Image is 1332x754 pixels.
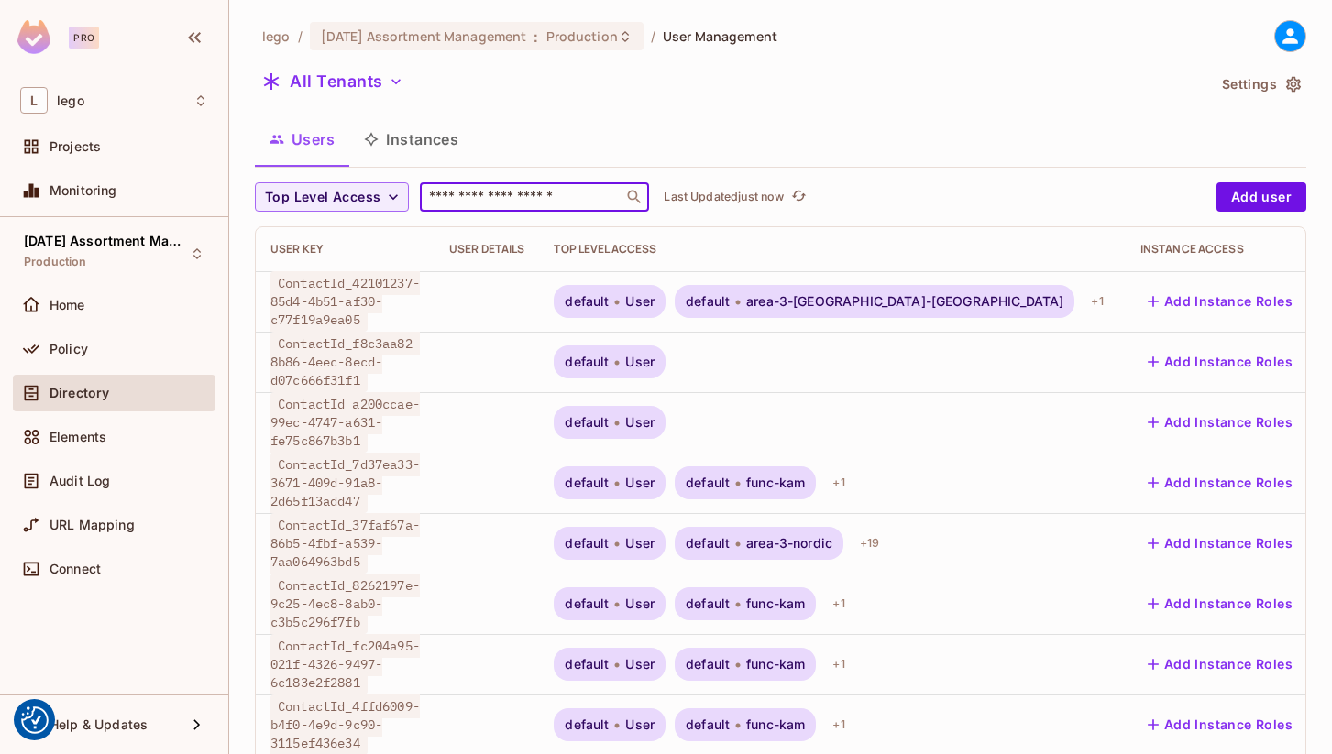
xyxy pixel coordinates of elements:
span: Projects [50,139,101,154]
span: [DATE] Assortment Management [321,27,527,45]
span: ContactId_37faf67a-86b5-4fbf-a539-7aa064963bd5 [270,513,420,574]
span: Home [50,298,85,312]
span: default [565,475,609,490]
span: default [686,657,730,672]
button: Add Instance Roles [1140,650,1300,679]
span: default [565,596,609,611]
span: default [565,657,609,672]
span: Audit Log [50,474,110,488]
div: User Details [449,242,525,257]
span: ContactId_f8c3aa82-8b86-4eec-8ecd-d07c666f31f1 [270,332,420,392]
span: default [686,536,730,551]
span: func-kam [746,657,805,672]
div: User Key [270,242,420,257]
span: refresh [791,188,807,206]
span: User Management [663,27,777,45]
span: area-3-[GEOGRAPHIC_DATA]-[GEOGRAPHIC_DATA] [746,294,1063,309]
li: / [651,27,655,45]
span: Production [546,27,618,45]
span: Production [24,255,87,269]
span: default [686,596,730,611]
span: Elements [50,430,106,444]
div: + 1 [825,589,852,618]
span: default [565,355,609,369]
span: User [625,596,655,611]
div: Pro [69,27,99,49]
div: Instance Access [1140,242,1300,257]
div: Top Level Access [554,242,1110,257]
span: ContactId_8262197e-9c25-4ec8-8ab0-c3b5c296f7fb [270,574,420,634]
span: func-kam [746,717,805,732]
button: Instances [349,116,473,162]
span: Directory [50,386,109,400]
button: Add user [1216,182,1306,212]
img: SReyMgAAAABJRU5ErkJggg== [17,20,50,54]
span: Policy [50,342,88,356]
button: Add Instance Roles [1140,589,1300,618]
span: User [625,294,655,309]
span: [DATE] Assortment Management [24,234,189,248]
span: ContactId_42101237-85d4-4b51-af30-c77f19a9ea05 [270,271,420,332]
button: Add Instance Roles [1140,408,1300,437]
div: + 1 [1084,287,1110,316]
span: the active workspace [262,27,291,45]
span: Monitoring [50,183,117,198]
div: + 19 [853,529,886,558]
button: Add Instance Roles [1140,347,1300,377]
button: Settings [1215,70,1306,99]
span: ContactId_7d37ea33-3671-409d-91a8-2d65f13add47 [270,453,420,513]
button: Top Level Access [255,182,409,212]
span: User [625,657,655,672]
button: Add Instance Roles [1140,287,1300,316]
span: default [565,415,609,430]
span: Connect [50,562,101,576]
li: / [298,27,303,45]
span: User [625,475,655,490]
button: Add Instance Roles [1140,710,1300,739]
span: URL Mapping [50,518,135,532]
span: : [533,29,539,44]
button: Consent Preferences [21,706,49,734]
span: Help & Updates [50,717,148,732]
button: Add Instance Roles [1140,468,1300,497]
button: All Tenants [255,67,411,96]
img: Revisit consent button [21,706,49,734]
span: Top Level Access [265,186,380,209]
span: User [625,415,655,430]
span: default [565,294,609,309]
span: User [625,536,655,551]
span: ContactId_a200ccae-99ec-4747-a631-fe75c867b3b1 [270,392,420,453]
button: refresh [787,186,809,208]
span: area-3-nordic [746,536,832,551]
span: func-kam [746,596,805,611]
span: default [686,294,730,309]
span: default [565,717,609,732]
span: default [565,536,609,551]
div: + 1 [825,710,852,739]
span: User [625,355,655,369]
div: + 1 [825,468,852,497]
span: default [686,717,730,732]
span: ContactId_fc204a95-021f-4326-9497-6c183e2f2881 [270,634,420,694]
div: + 1 [825,650,852,679]
span: User [625,717,655,732]
span: default [686,475,730,490]
span: L [20,87,48,114]
span: Click to refresh data [784,186,809,208]
button: Add Instance Roles [1140,529,1300,558]
button: Users [255,116,349,162]
span: Workspace: lego [57,93,84,108]
span: func-kam [746,475,805,490]
p: Last Updated just now [664,190,784,204]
